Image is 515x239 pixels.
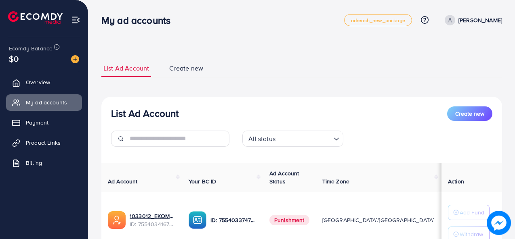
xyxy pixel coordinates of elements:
span: My ad accounts [26,98,67,106]
span: ID: 7554034167073996807 [130,220,176,228]
span: Create new [169,64,203,73]
a: My ad accounts [6,94,82,110]
a: Payment [6,114,82,131]
span: Time Zone [322,177,349,185]
span: [GEOGRAPHIC_DATA]/[GEOGRAPHIC_DATA] [322,216,435,224]
h3: List Ad Account [111,108,179,119]
span: List Ad Account [103,64,149,73]
input: Search for option [278,131,330,145]
span: Your BC ID [189,177,217,185]
button: Create new [447,106,492,121]
p: Add Fund [460,208,484,217]
img: menu [71,15,80,25]
img: image [487,211,511,235]
img: ic-ba-acc.ded83a64.svg [189,211,206,229]
img: logo [8,11,63,24]
a: Billing [6,155,82,171]
span: Product Links [26,139,61,147]
span: $0 [9,53,19,64]
h3: My ad accounts [101,15,177,26]
p: Withdraw [460,229,483,239]
a: Product Links [6,135,82,151]
span: Action [448,177,464,185]
span: Create new [455,110,484,118]
div: Search for option [242,131,343,147]
span: Overview [26,78,50,86]
a: adreach_new_package [344,14,412,26]
button: Add Fund [448,205,490,220]
a: [PERSON_NAME] [441,15,502,25]
div: <span class='underline'>1033012_EKOMHUSTLE_1758810766072</span></br>7554034167073996807 [130,212,176,229]
span: All status [247,133,277,145]
a: 1033012_EKOMHUSTLE_1758810766072 [130,212,176,220]
span: Ad Account [108,177,138,185]
span: Ad Account Status [269,169,299,185]
p: [PERSON_NAME] [458,15,502,25]
img: image [71,55,79,63]
span: Ecomdy Balance [9,44,53,52]
img: ic-ads-acc.e4c84228.svg [108,211,126,229]
p: ID: 7554033747088588818 [210,215,256,225]
a: Overview [6,74,82,90]
span: adreach_new_package [351,18,405,23]
span: Billing [26,159,42,167]
span: Punishment [269,215,309,225]
span: Payment [26,118,48,127]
